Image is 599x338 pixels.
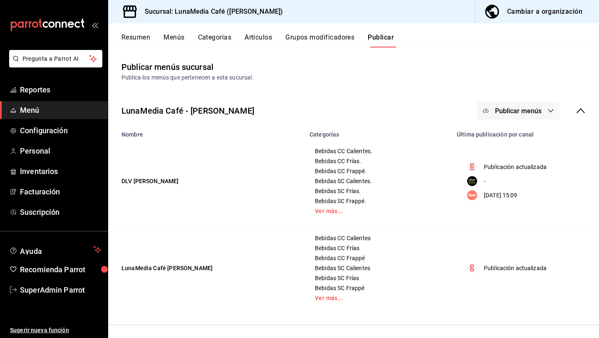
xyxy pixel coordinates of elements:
[315,245,441,251] span: Bebidas CC Frías
[92,22,98,28] button: open_drawer_menu
[315,265,441,271] span: Bebidas SC Calientes
[9,50,102,67] button: Pregunta a Parrot AI
[315,158,441,164] span: Bebidas CC Frías.
[484,264,547,273] p: Publicación actualizada
[484,177,485,186] p: -
[315,188,441,194] span: Bebidas SC Frías.
[285,33,354,47] button: Grupos modificadores
[121,61,213,73] div: Publicar menús sucursal
[20,166,101,177] span: Inventarios
[495,107,542,115] span: Publicar menús
[108,138,304,225] td: DLV [PERSON_NAME]
[20,284,101,296] span: SuperAdmin Parrot
[20,84,101,95] span: Reportes
[477,102,560,119] button: Publicar menús
[20,125,101,136] span: Configuración
[507,6,582,17] div: Cambiar a organización
[484,191,517,200] p: [DATE] 15:09
[20,104,101,116] span: Menú
[315,235,441,241] span: Bebidas CC Calientes
[22,55,89,63] span: Pregunta a Parrot AI
[484,163,547,171] p: Publicación actualizada
[108,126,599,311] table: menu maker table for brand
[138,7,283,17] h3: Sucursal: LunaMedia Café ([PERSON_NAME])
[245,33,272,47] button: Artículos
[108,126,304,138] th: Nombre
[108,225,304,312] td: LunaMedia Café [PERSON_NAME]
[121,33,150,47] button: Resumen
[121,73,586,82] div: Publica los menús que pertenecen a esta sucursal.
[315,198,441,204] span: Bebidas SC Frappé.
[20,245,90,255] span: Ayuda
[20,264,101,275] span: Recomienda Parrot
[6,60,102,69] a: Pregunta a Parrot AI
[121,104,254,117] div: LunaMedia Café - [PERSON_NAME]
[20,206,101,218] span: Suscripción
[315,208,441,214] a: Ver más...
[20,186,101,197] span: Facturación
[304,126,452,138] th: Categorías
[315,168,441,174] span: Bebidas CC Frappé.
[452,126,599,138] th: Última publicación por canal
[315,148,441,154] span: Bebidas CC Calientes.
[315,255,441,261] span: Bebidas CC Frappé
[198,33,232,47] button: Categorías
[121,33,599,47] div: navigation tabs
[20,145,101,157] span: Personal
[163,33,184,47] button: Menús
[315,285,441,291] span: Bebidas SC Frappé
[315,178,441,184] span: Bebidas SC Calientes.
[315,295,441,301] a: Ver más...
[315,275,441,281] span: Bebidas SC Frías
[368,33,394,47] button: Publicar
[10,326,101,335] span: Sugerir nueva función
